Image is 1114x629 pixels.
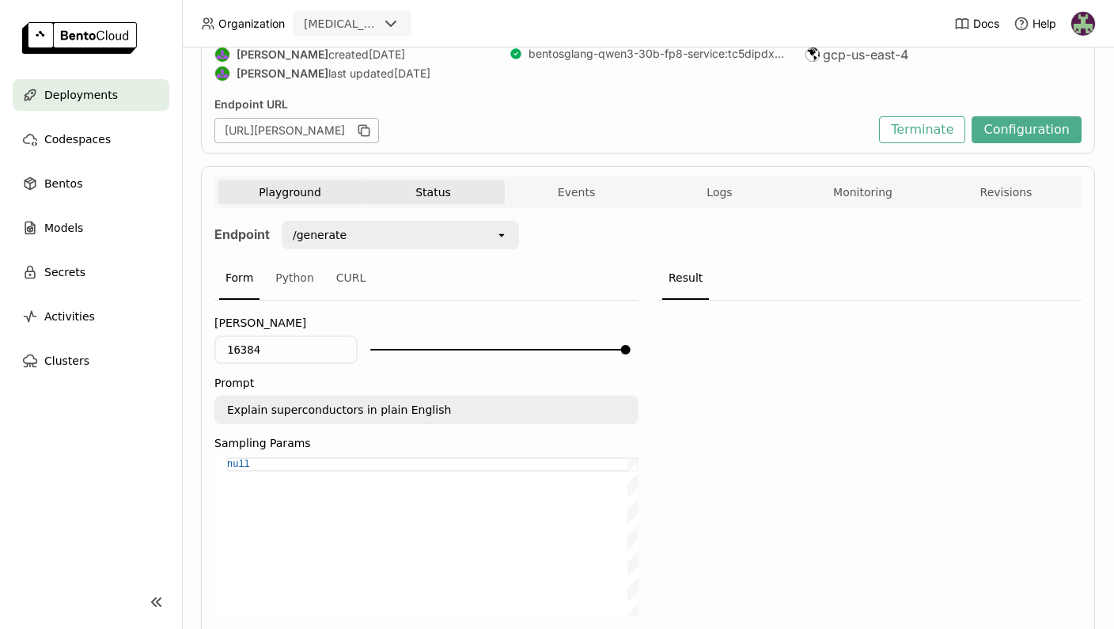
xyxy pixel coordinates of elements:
div: [MEDICAL_DATA] [304,16,378,32]
div: Endpoint URL [214,97,871,112]
svg: open [495,229,508,241]
button: Configuration [972,116,1082,143]
img: Shenyang Zhao [215,66,229,81]
div: last updated [214,66,491,81]
button: Terminate [879,116,965,143]
button: Logs [648,180,791,204]
a: Activities [13,301,169,332]
div: /generate [293,227,347,243]
div: Result [662,257,709,300]
button: Events [505,180,648,204]
span: [DATE] [369,47,405,62]
label: Sampling Params [214,437,638,449]
span: Activities [44,307,95,326]
span: Codespaces [44,130,111,149]
button: Status [362,180,505,204]
strong: [PERSON_NAME] [237,66,328,81]
a: Secrets [13,256,169,288]
span: Secrets [44,263,85,282]
input: Selected revia. [380,17,381,32]
div: Help [1014,16,1056,32]
a: Models [13,212,169,244]
strong: Endpoint [214,226,270,242]
label: Prompt [214,377,638,389]
div: Python [269,257,320,300]
img: logo [22,22,137,54]
button: Playground [218,180,362,204]
span: Bentos [44,174,82,193]
span: Organization [218,17,285,31]
span: Models [44,218,83,237]
a: Deployments [13,79,169,111]
span: Deployments [44,85,118,104]
span: Clusters [44,351,89,370]
strong: [PERSON_NAME] [237,47,328,62]
label: [PERSON_NAME] [214,316,638,329]
div: CURL [330,257,373,300]
span: Docs [973,17,999,31]
input: Selected /generate. [348,227,350,243]
img: Shenyang Zhao [215,47,229,62]
a: bentosglang-qwen3-30b-fp8-service:tc5dipdxgwze4k7j [529,47,786,61]
span: Help [1033,17,1056,31]
a: Codespaces [13,123,169,155]
span: [DATE] [394,66,430,81]
div: created [214,47,491,63]
div: Form [219,257,260,300]
a: Clusters [13,345,169,377]
div: Accessibility label [621,345,631,354]
img: Yiya Yao [1071,12,1095,36]
textarea: Explain superconductors in plain English [216,397,637,422]
button: Monitoring [791,180,934,204]
a: Docs [954,16,999,32]
span: gcp-us-east-4 [823,47,908,63]
a: Bentos [13,168,169,199]
button: Revisions [934,180,1078,204]
div: [URL][PERSON_NAME] [214,118,379,143]
span: null [227,459,250,470]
